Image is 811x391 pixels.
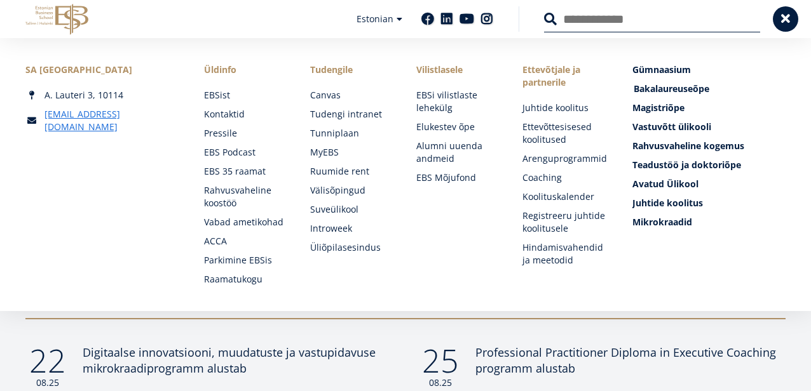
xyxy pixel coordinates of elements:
a: Magistriõpe [632,102,786,114]
a: [EMAIL_ADDRESS][DOMAIN_NAME] [44,108,179,133]
span: Ettevõtjale ja partnerile [522,63,607,89]
span: Magistriõpe [632,102,685,114]
a: Mikrokraadid [632,216,786,229]
a: Teadustöö ja doktoriõpe [632,159,786,171]
span: Gümnaasium [632,63,691,76]
a: Facebook [421,13,434,25]
a: Registreeru juhtide koolitusele [522,209,607,235]
small: 08.25 [418,376,463,389]
div: SA [GEOGRAPHIC_DATA] [25,63,179,76]
a: Tudengi intranet [310,108,391,121]
span: Professional Practitioner Diploma in Executive Coaching programm alustab [475,345,776,376]
a: Elukestev õpe [416,121,497,133]
a: Tudengile [310,63,391,76]
a: Gümnaasium [632,63,786,76]
a: Koolituskalender [522,190,607,203]
a: Suveülikool [310,203,391,216]
a: Canvas [310,89,391,102]
a: Introweek [310,222,391,235]
span: Vastuvõtt ülikooli [632,121,711,133]
div: 25 [418,345,463,389]
a: Tunniplaan [310,127,391,140]
span: Vilistlasele [416,63,497,76]
a: Ettevõttesisesed koolitused [522,121,607,146]
a: Avatud Ülikool [632,178,786,190]
a: EBS Mõjufond [416,171,497,184]
a: Ruumide rent [310,165,391,178]
div: A. Lauteri 3, 10114 [25,89,179,102]
span: Digitaalse innovatsiooni, muudatuste ja vastupidavuse mikrokraadiprogramm alustab [83,345,376,376]
a: Üliõpilasesindus [310,241,391,254]
a: Instagram [480,13,493,25]
a: Kontaktid [204,108,285,121]
a: Arenguprogrammid [522,152,607,165]
a: Juhtide koolitus [632,197,786,209]
a: EBSist [204,89,285,102]
a: Vabad ametikohad [204,216,285,229]
a: EBS Podcast [204,146,285,159]
span: Rahvusvaheline kogemus [632,140,744,152]
span: Juhtide koolitus [632,197,703,209]
a: Coaching [522,171,607,184]
div: 22 [25,345,70,389]
a: Pressile [204,127,285,140]
a: Juhtide koolitus [522,102,607,114]
a: Youtube [460,13,474,25]
a: MyEBS [310,146,391,159]
a: Rahvusvaheline kogemus [632,140,786,152]
span: Avatud Ülikool [632,178,699,190]
span: Bakalaureuseõpe [634,83,709,95]
span: Üldinfo [204,63,285,76]
span: Teadustöö ja doktoriõpe [632,159,741,171]
a: Hindamisvahendid ja meetodid [522,241,607,267]
a: Alumni uuenda andmeid [416,140,497,165]
a: Linkedin [440,13,453,25]
a: Raamatukogu [204,273,285,286]
a: Rahvusvaheline koostöö [204,184,285,209]
a: Parkimine EBSis [204,254,285,267]
a: Välisõpingud [310,184,391,197]
a: ACCA [204,235,285,248]
a: EBS 35 raamat [204,165,285,178]
span: Mikrokraadid [632,216,692,228]
a: EBSi vilistlaste lehekülg [416,89,497,114]
a: Vastuvõtt ülikooli [632,121,786,133]
a: Bakalaureuseõpe [634,83,787,95]
small: 08.25 [25,376,70,389]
